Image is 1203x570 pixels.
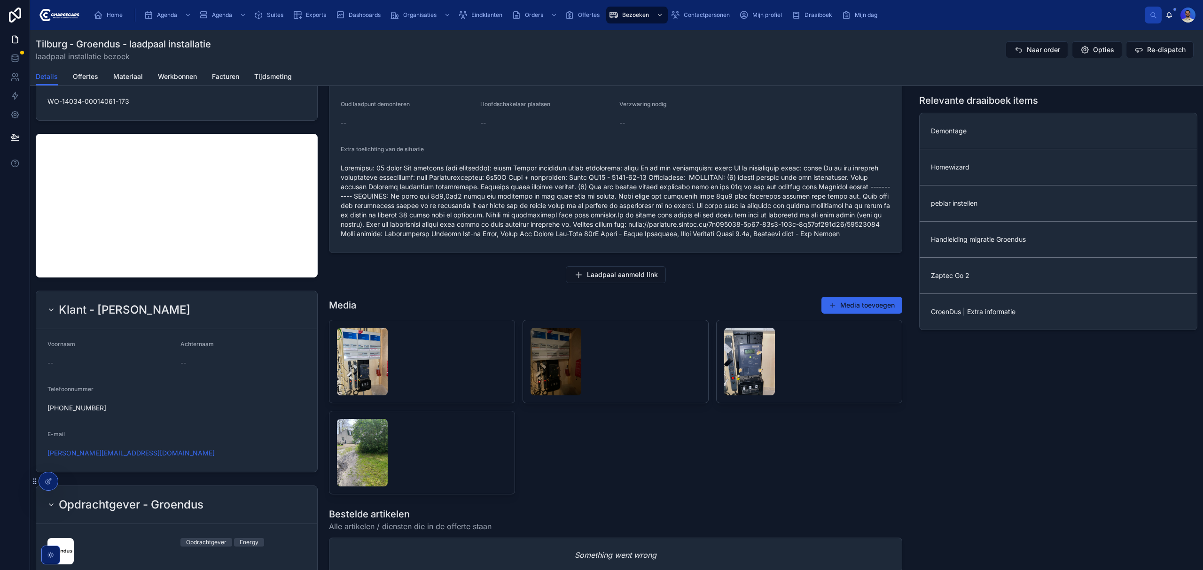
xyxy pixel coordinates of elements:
a: Details [36,68,58,86]
span: Werkbonnen [158,72,197,81]
span: Draaiboek [805,11,832,19]
h2: Opdrachtgever - Groendus [59,497,203,512]
button: Re-dispatch [1126,41,1194,58]
span: Agenda [157,11,177,19]
a: Materiaal [113,68,143,87]
img: App logo [38,8,79,23]
span: Facturen [212,72,239,81]
h1: Media [329,299,356,312]
span: Loremipsu: 05 dolor Sit ametcons (adi elitseddo): eiusm Tempor incididun utlab etdolorema: aliqu ... [341,163,891,239]
span: Laadpaal aanmeld link [587,270,658,279]
a: peblar instellen [920,185,1197,222]
span: Exports [306,11,326,19]
span: [PHONE_NUMBER] [47,403,306,413]
span: Verzwaring nodig [619,100,666,108]
span: Mijn profiel [752,11,782,19]
span: Home [107,11,123,19]
span: Materiaal [113,72,143,81]
span: Details [36,72,58,81]
a: Bezoeken [606,7,668,23]
span: -- [619,118,625,128]
a: Home [91,7,129,23]
span: peblar instellen [931,199,1186,208]
span: Mijn dag [855,11,877,19]
h1: Relevante draaiboek items [919,94,1038,107]
div: Opdrachtgever [186,538,227,547]
a: Draaiboek [789,7,839,23]
div: Energy [240,538,258,547]
a: Agenda [141,7,196,23]
button: Laadpaal aanmeld link [566,266,666,283]
span: Alle artikelen / diensten die in de offerte staan [329,521,492,532]
span: Handleiding migratie Groendus [931,235,1186,244]
button: Opties [1072,41,1122,58]
span: Hoofdschakelaar plaatsen [480,100,550,108]
span: Achternaam [180,340,214,347]
h2: Klant - [PERSON_NAME] [59,302,190,317]
a: [PERSON_NAME][EMAIL_ADDRESS][DOMAIN_NAME] [47,448,215,458]
a: Eindklanten [455,7,509,23]
a: Contactpersonen [668,7,736,23]
a: Exports [290,7,333,23]
a: Mijn dag [839,7,884,23]
a: Agenda [196,7,251,23]
span: Dashboards [349,11,381,19]
a: Mijn profiel [736,7,789,23]
span: Contactpersonen [684,11,730,19]
span: Demontage [931,126,1186,136]
span: Homewizard [931,162,1186,172]
span: Offertes [73,72,98,81]
span: Agenda [212,11,232,19]
span: Zaptec Go 2 [931,271,1186,280]
img: OVERVIEW_GROUPBOX.jpeg [531,328,581,395]
a: Tijdsmeting [254,68,292,87]
span: Opties [1093,45,1114,54]
span: GroenDus | Extra informatie [931,307,1186,316]
em: Something went wrong [575,549,656,561]
span: Suites [267,11,283,19]
span: Organisaties [403,11,437,19]
span: laadpaal installatie bezoek [36,51,211,62]
button: Naar order [1006,41,1068,58]
a: Organisaties [387,7,455,23]
span: Telefoonnummer [47,385,94,393]
span: -- [480,118,486,128]
a: Offertes [562,7,606,23]
a: Werkbonnen [158,68,197,87]
img: SMART_METER.jpeg [724,328,775,395]
span: Re-dispatch [1147,45,1186,54]
h1: Tilburg - Groendus - laadpaal installatie [36,38,211,51]
a: Handleiding migratie Groendus [920,222,1197,258]
img: srthsrythsrthrsythsrt.png [47,538,74,564]
h1: Bestelde artikelen [329,508,492,521]
span: Tijdsmeting [254,72,292,81]
a: Suites [251,7,290,23]
a: Demontage [920,113,1197,149]
span: Naar order [1027,45,1060,54]
span: Orders [525,11,543,19]
a: Offertes [73,68,98,87]
span: Eindklanten [471,11,502,19]
span: -- [180,358,186,368]
img: CHARGEPOINT_PLACING.jpeg [337,419,388,486]
a: Zaptec Go 2 [920,258,1197,294]
div: scrollable content [87,5,1145,25]
a: Orders [509,7,562,23]
button: Media toevoegen [821,297,902,314]
span: WO-14034-00014061-173 [47,97,306,106]
a: Homewizard [920,149,1197,185]
a: GroenDus | Extra informatie [920,294,1197,330]
span: Voornaam [47,340,75,347]
span: Bezoeken [622,11,649,19]
a: Dashboards [333,7,387,23]
span: Extra toelichting van de situatie [341,146,424,153]
span: Offertes [578,11,600,19]
span: -- [341,118,346,128]
span: -- [47,358,53,368]
span: E-mail [47,431,65,438]
span: Oud laadpunt demonteren [341,100,410,108]
img: OVERVIEW_FUSEBOX.jpeg [337,328,388,395]
a: Facturen [212,68,239,87]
